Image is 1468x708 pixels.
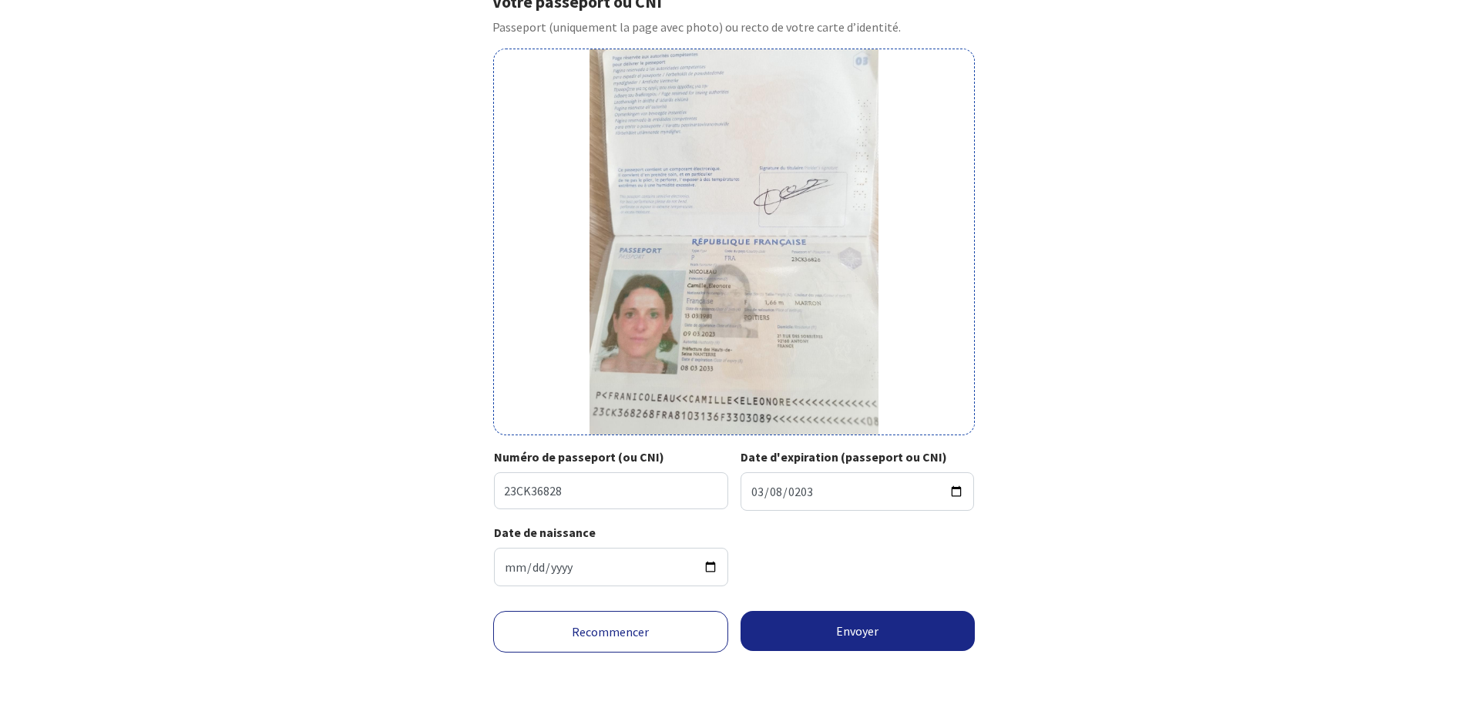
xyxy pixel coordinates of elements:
img: nicoleau-camille.jfif [590,49,878,435]
p: Passeport (uniquement la page avec photo) ou recto de votre carte d’identité. [492,18,976,36]
strong: Numéro de passeport (ou CNI) [494,449,664,465]
strong: Date de naissance [494,525,596,540]
a: Recommencer [493,611,728,653]
button: Envoyer [741,611,976,651]
strong: Date d'expiration (passeport ou CNI) [741,449,947,465]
